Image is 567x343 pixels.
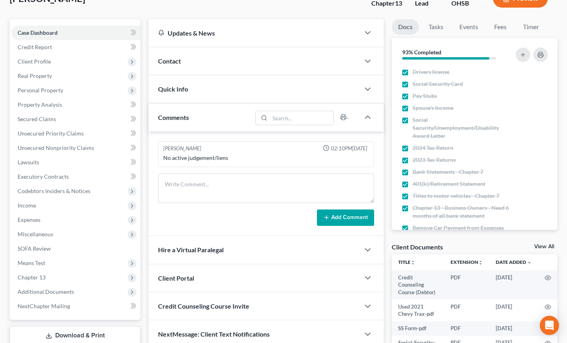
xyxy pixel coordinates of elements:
[11,26,140,40] a: Case Dashboard
[18,101,62,108] span: Property Analysis
[11,241,140,256] a: SOFA Review
[158,114,189,121] span: Comments
[413,168,483,176] span: Bank Statements - Chapter 7
[413,156,456,164] span: 2023 Tax Returns
[158,274,194,282] span: Client Portal
[413,68,449,76] span: Drivers license
[402,49,441,56] strong: 93% Completed
[392,270,444,299] td: Credit Counseling Course (Debtor)
[517,19,545,35] a: Timer
[488,19,513,35] a: Fees
[158,302,249,310] span: Credit Counseling Course Invite
[413,224,509,240] span: Remove Car Payment from Expenses in Chapter 13
[11,112,140,126] a: Secured Claims
[11,299,140,313] a: NextChapter Mailing
[18,58,51,65] span: Client Profile
[489,270,538,299] td: [DATE]
[496,259,532,265] a: Date Added expand_more
[534,244,554,249] a: View All
[18,159,39,166] span: Lawsuits
[11,40,140,54] a: Credit Report
[158,85,188,93] span: Quick Info
[158,330,270,338] span: NextMessage: Client Text Notifications
[163,154,369,162] div: No active judgement/liens
[18,130,84,137] span: Unsecured Priority Claims
[489,299,538,321] td: [DATE]
[444,270,489,299] td: PDF
[158,246,224,253] span: Hire a Virtual Paralegal
[270,111,333,125] input: Search...
[413,192,499,200] span: Titles to motor vehicles - Chapter 7
[392,299,444,321] td: Used 2021 Chevy Trax-pdf
[18,144,94,151] span: Unsecured Nonpriority Claims
[444,299,489,321] td: PDF
[527,260,532,265] i: expand_more
[18,116,56,122] span: Secured Claims
[392,19,419,35] a: Docs
[18,173,69,180] span: Executory Contracts
[392,321,444,336] td: SS Form-pdf
[413,116,509,140] span: Social Security/Unemployment/Disability Award Letter
[451,259,483,265] a: Extensionunfold_more
[317,209,374,226] button: Add Comment
[11,170,140,184] a: Executory Contracts
[11,98,140,112] a: Property Analysis
[489,321,538,336] td: [DATE]
[11,141,140,155] a: Unsecured Nonpriority Claims
[158,29,350,37] div: Updates & News
[18,216,40,223] span: Expenses
[18,231,53,237] span: Miscellaneous
[411,260,415,265] i: unfold_more
[422,19,450,35] a: Tasks
[413,204,509,220] span: Chapter 13 - Business Owners - Need 6 months of all bank statement
[158,57,181,65] span: Contact
[413,80,463,88] span: Social Security Card
[413,104,453,112] span: Spouse's Income
[18,259,45,266] span: Means Test
[18,274,46,281] span: Chapter 13
[18,72,52,79] span: Real Property
[18,303,70,309] span: NextChapter Mailing
[413,180,485,188] span: 401(k)/Retirement Statement
[18,187,90,194] span: Codebtors Insiders & Notices
[18,44,52,50] span: Credit Report
[398,259,415,265] a: Titleunfold_more
[18,202,36,209] span: Income
[478,260,483,265] i: unfold_more
[18,288,74,295] span: Additional Documents
[18,29,58,36] span: Case Dashboard
[444,321,489,336] td: PDF
[413,144,453,152] span: 2024 Tax Return
[392,243,443,251] div: Client Documents
[540,316,559,335] div: Open Intercom Messenger
[11,126,140,141] a: Unsecured Priority Claims
[163,145,201,152] div: [PERSON_NAME]
[11,155,140,170] a: Lawsuits
[413,92,437,100] span: Pay Stubs
[18,87,63,94] span: Personal Property
[453,19,485,35] a: Events
[331,145,367,152] span: 02:10PM[DATE]
[18,245,51,252] span: SOFA Review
